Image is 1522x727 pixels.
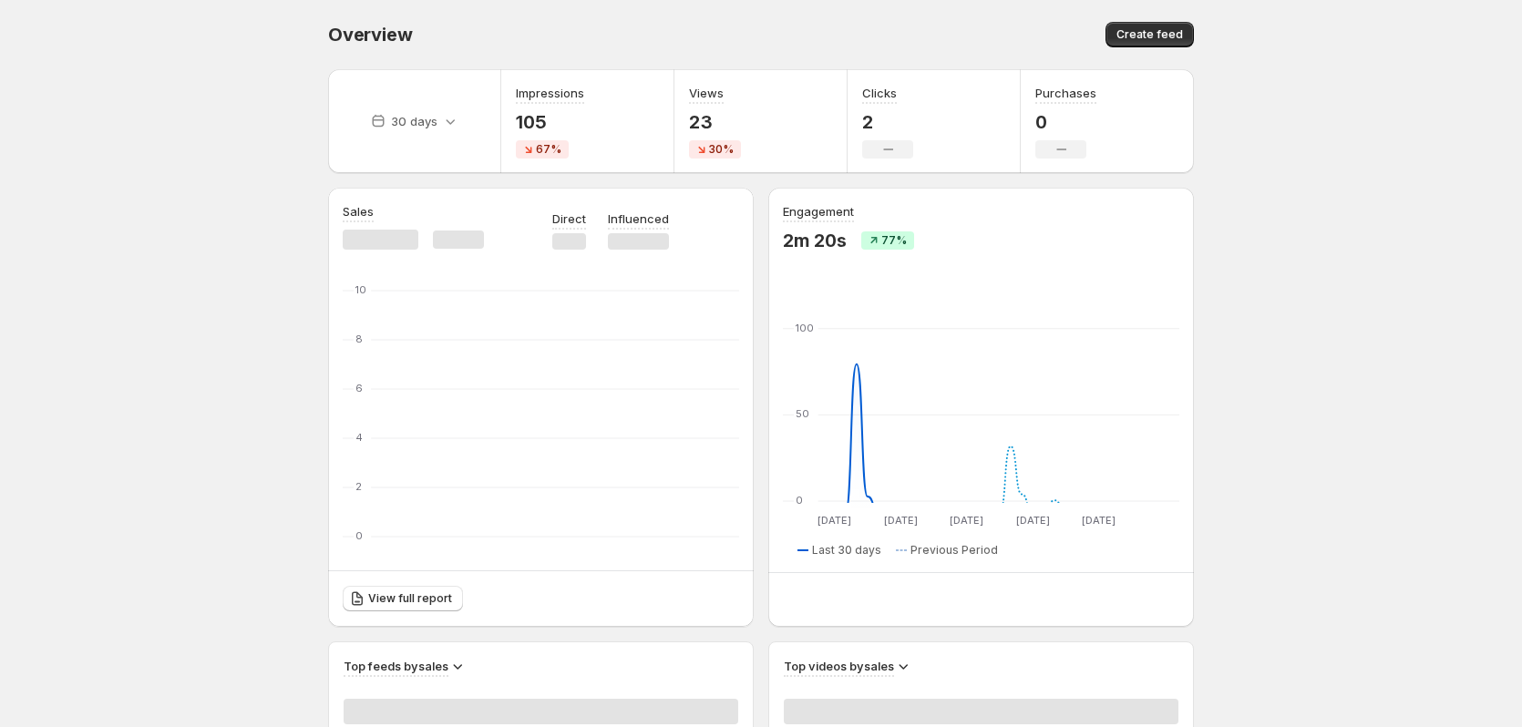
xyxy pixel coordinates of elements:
[881,233,907,248] span: 77%
[783,230,847,251] p: 2m 20s
[1116,27,1183,42] span: Create feed
[355,480,362,493] text: 2
[608,210,669,228] p: Influenced
[796,407,809,420] text: 50
[796,494,803,507] text: 0
[355,529,363,542] text: 0
[862,111,913,133] p: 2
[1035,84,1096,102] h3: Purchases
[391,112,437,130] p: 30 days
[689,111,741,133] p: 23
[1106,22,1194,47] button: Create feed
[516,111,584,133] p: 105
[328,24,412,46] span: Overview
[368,591,452,606] span: View full report
[343,586,463,611] a: View full report
[950,514,983,527] text: [DATE]
[818,514,851,527] text: [DATE]
[344,657,448,675] h3: Top feeds by sales
[536,142,561,157] span: 67%
[689,84,724,102] h3: Views
[910,543,998,558] span: Previous Period
[884,514,918,527] text: [DATE]
[355,382,363,394] text: 6
[552,210,586,228] p: Direct
[1082,514,1116,527] text: [DATE]
[343,202,374,220] h3: Sales
[355,333,363,345] text: 8
[784,657,894,675] h3: Top videos by sales
[783,202,854,220] h3: Engagement
[355,431,363,444] text: 4
[812,543,881,558] span: Last 30 days
[516,84,584,102] h3: Impressions
[796,322,814,334] text: 100
[1016,514,1050,527] text: [DATE]
[1035,111,1096,133] p: 0
[709,142,734,157] span: 30%
[355,283,366,296] text: 10
[862,84,897,102] h3: Clicks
